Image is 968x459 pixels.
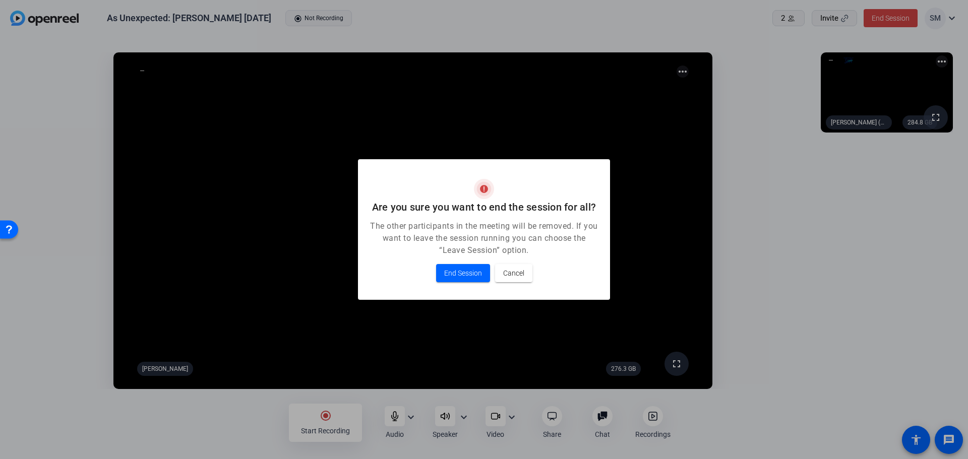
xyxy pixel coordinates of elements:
[444,267,482,279] span: End Session
[370,220,598,256] p: The other participants in the meeting will be removed. If you want to leave the session running y...
[495,264,532,282] button: Cancel
[436,264,490,282] button: End Session
[370,199,598,215] h2: Are you sure you want to end the session for all?
[503,267,524,279] span: Cancel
